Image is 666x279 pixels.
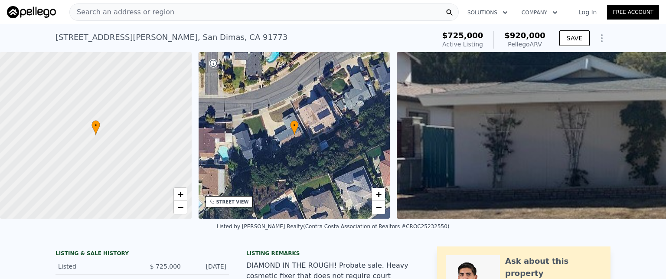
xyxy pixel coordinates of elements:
span: Active Listing [442,41,483,48]
div: [STREET_ADDRESS][PERSON_NAME] , San Dimas , CA 91773 [55,31,287,43]
div: Listing remarks [246,250,420,257]
span: • [290,121,299,129]
button: Solutions [460,5,515,20]
a: Zoom out [174,201,187,214]
div: Listed [58,262,135,271]
span: $ 725,000 [150,263,181,270]
div: • [290,120,299,135]
a: Zoom in [174,188,187,201]
a: Zoom out [372,201,385,214]
span: $725,000 [442,31,483,40]
button: SAVE [559,30,590,46]
span: Search an address or region [70,7,174,17]
div: [DATE] [188,262,226,271]
div: LISTING & SALE HISTORY [55,250,229,259]
div: STREET VIEW [216,199,249,205]
span: + [376,189,382,200]
button: Company [515,5,565,20]
a: Free Account [607,5,659,20]
span: + [177,189,183,200]
button: Show Options [593,30,610,47]
span: − [376,202,382,213]
a: Zoom in [372,188,385,201]
div: Listed by [PERSON_NAME] Realty (Contra Costa Association of Realtors #CROC25232550) [217,223,450,230]
span: • [91,121,100,129]
div: • [91,120,100,135]
a: Log In [568,8,607,16]
span: − [177,202,183,213]
img: Pellego [7,6,56,18]
div: Pellego ARV [504,40,545,49]
span: $920,000 [504,31,545,40]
